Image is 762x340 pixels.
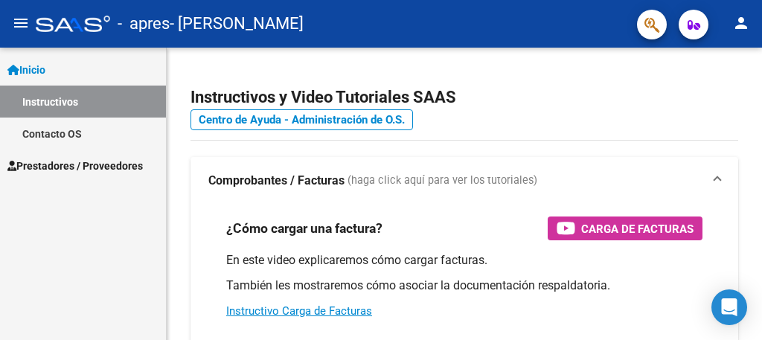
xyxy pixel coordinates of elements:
mat-icon: person [732,14,750,32]
a: Centro de Ayuda - Administración de O.S. [190,109,413,130]
span: Inicio [7,62,45,78]
span: - apres [118,7,170,40]
h3: ¿Cómo cargar una factura? [226,218,382,239]
a: Instructivo Carga de Facturas [226,304,372,318]
p: En este video explicaremos cómo cargar facturas. [226,252,702,269]
div: Open Intercom Messenger [711,289,747,325]
span: Prestadores / Proveedores [7,158,143,174]
mat-expansion-panel-header: Comprobantes / Facturas (haga click aquí para ver los tutoriales) [190,157,738,205]
mat-icon: menu [12,14,30,32]
p: También les mostraremos cómo asociar la documentación respaldatoria. [226,278,702,294]
h2: Instructivos y Video Tutoriales SAAS [190,83,738,112]
span: - [PERSON_NAME] [170,7,304,40]
span: Carga de Facturas [581,219,694,238]
button: Carga de Facturas [548,216,702,240]
span: (haga click aquí para ver los tutoriales) [348,173,537,189]
strong: Comprobantes / Facturas [208,173,345,189]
